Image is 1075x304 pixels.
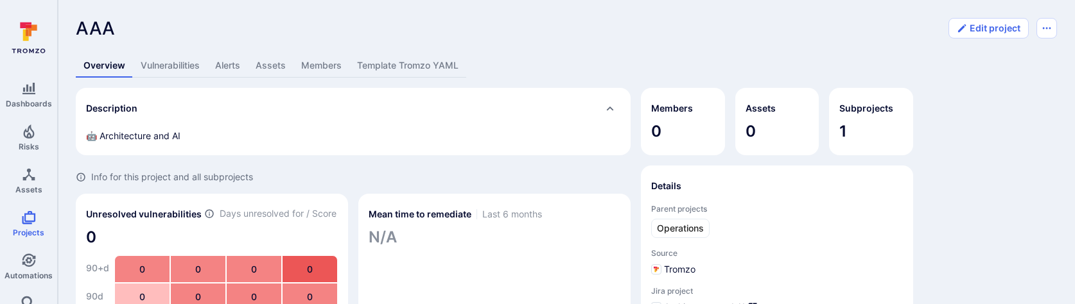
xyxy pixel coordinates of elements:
[369,227,620,248] span: N/A
[369,208,471,221] h2: Mean time to remediate
[839,102,893,115] h2: Subprojects
[86,227,338,248] span: 0
[91,171,253,183] span: Info for this project and all subprojects
[86,208,202,221] h2: Unresolved vulnerabilities
[76,17,116,39] span: AAA
[4,271,53,280] span: Automations
[133,54,207,78] a: Vulnerabilities
[283,256,337,282] div: 0
[651,286,903,296] span: Jira project
[482,208,542,221] span: Last 6 months
[839,121,903,142] span: 1
[664,263,695,276] span: Tromzo
[220,207,336,221] span: Days unresolved for / Score
[746,121,809,142] span: 0
[651,219,710,238] a: Operations
[86,102,137,115] h2: Description
[171,256,225,282] div: 0
[19,142,39,151] span: Risks
[76,88,631,129] div: Collapse description
[651,102,693,115] h2: Members
[293,54,349,78] a: Members
[948,18,1029,38] button: Edit project
[651,121,715,142] span: 0
[86,255,109,281] div: 90+ d
[651,204,903,214] span: Parent projects
[15,185,42,194] span: Assets
[651,248,903,258] span: Source
[115,256,170,282] div: 0
[207,54,248,78] a: Alerts
[349,54,466,78] a: Template Tromzo YAML
[651,180,681,192] h2: Details
[86,130,180,141] span: 🤖 Architecture and AI
[6,99,52,108] span: Dashboards
[13,228,44,237] span: Projects
[76,54,1057,78] div: Project tabs
[657,222,704,235] span: Operations
[204,207,214,221] span: Number of vulnerabilities in status ‘Open’ ‘Triaged’ and ‘In process’ divided by score and scanne...
[746,102,776,115] h2: Assets
[248,54,293,78] a: Assets
[76,54,133,78] a: Overview
[1036,18,1057,38] button: Options menu
[227,256,281,282] div: 0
